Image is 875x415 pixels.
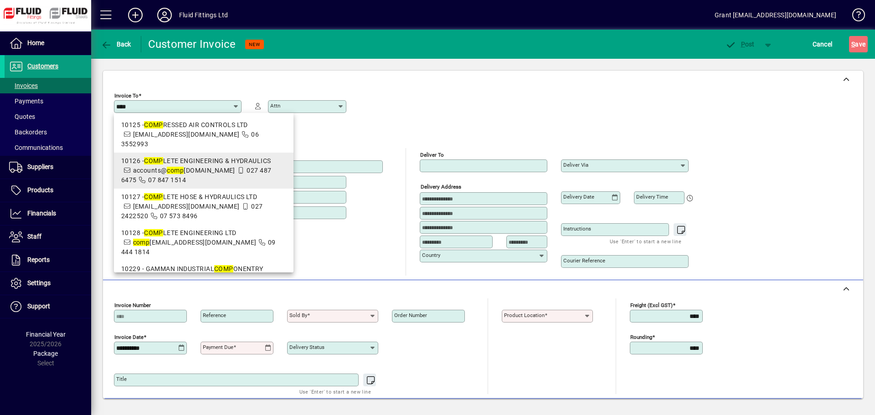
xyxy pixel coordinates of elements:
[116,376,127,382] mat-label: Title
[98,36,134,52] button: Back
[144,193,163,200] em: COMP
[27,256,50,263] span: Reports
[249,41,260,47] span: NEW
[504,312,545,318] mat-label: Product location
[133,239,150,246] em: comp
[5,179,91,202] a: Products
[289,312,307,318] mat-label: Sold by
[133,239,257,246] span: [EMAIL_ADDRESS][DOMAIN_NAME]
[5,124,91,140] a: Backorders
[715,8,836,22] div: Grant [EMAIL_ADDRESS][DOMAIN_NAME]
[5,140,91,155] a: Communications
[133,131,240,138] span: [EMAIL_ADDRESS][DOMAIN_NAME]
[114,334,144,340] mat-label: Invoice date
[9,82,38,89] span: Invoices
[5,32,91,55] a: Home
[9,97,43,105] span: Payments
[160,212,198,220] span: 07 573 8496
[214,265,233,272] em: COMP
[563,225,591,232] mat-label: Instructions
[9,128,47,136] span: Backorders
[121,156,286,166] div: 10126 - LETE ENGINEERING & HYDRAULICS
[422,252,440,258] mat-label: Country
[114,189,293,225] mat-option: 10127 - COMPLETE HOSE & HYDRAULICS LTD
[289,344,324,350] mat-label: Delivery status
[851,37,865,51] span: ave
[150,7,179,23] button: Profile
[5,249,91,272] a: Reports
[27,163,53,170] span: Suppliers
[5,202,91,225] a: Financials
[121,192,286,202] div: 10127 - LETE HOSE & HYDRAULICS LTD
[630,302,673,308] mat-label: Freight (excl GST)
[114,261,293,297] mat-option: 10229 - GAMMAN INDUSTRIAL COMPONENTRY
[5,156,91,179] a: Suppliers
[5,295,91,318] a: Support
[27,279,51,287] span: Settings
[101,41,131,48] span: Back
[270,102,280,109] mat-label: Attn
[203,312,226,318] mat-label: Reference
[27,233,41,240] span: Staff
[144,229,163,236] em: COMP
[5,93,91,109] a: Payments
[9,113,35,120] span: Quotes
[27,62,58,70] span: Customers
[114,302,151,308] mat-label: Invoice number
[121,120,286,130] div: 10125 - RESSED AIR CONTROLS LTD
[563,162,588,168] mat-label: Deliver via
[9,144,63,151] span: Communications
[114,153,293,189] mat-option: 10126 - COMPLETE ENGINEERING & HYDRAULICS
[849,36,868,52] button: Save
[114,225,293,261] mat-option: 10128 - COMPLETE ENGINEERING LTD
[563,194,594,200] mat-label: Delivery date
[203,344,233,350] mat-label: Payment due
[114,92,139,99] mat-label: Invoice To
[121,7,150,23] button: Add
[810,36,835,52] button: Cancel
[27,210,56,217] span: Financials
[27,39,44,46] span: Home
[5,78,91,93] a: Invoices
[741,41,745,48] span: P
[563,257,605,264] mat-label: Courier Reference
[725,41,755,48] span: ost
[33,350,58,357] span: Package
[148,176,186,184] span: 07 847 1514
[610,236,681,246] mat-hint: Use 'Enter' to start a new line
[148,37,236,51] div: Customer Invoice
[121,264,286,274] div: 10229 - GAMMAN INDUSTRIAL ONENTRY
[114,117,293,153] mat-option: 10125 - COMPRESSED AIR CONTROLS LTD
[133,203,240,210] span: [EMAIL_ADDRESS][DOMAIN_NAME]
[121,228,286,238] div: 10128 - LETE ENGINEERING LTD
[813,37,833,51] span: Cancel
[845,2,864,31] a: Knowledge Base
[420,152,444,158] mat-label: Deliver To
[27,302,50,310] span: Support
[27,186,53,194] span: Products
[5,109,91,124] a: Quotes
[167,167,184,174] em: comp
[133,167,235,174] span: accounts@ [DOMAIN_NAME]
[851,41,855,48] span: S
[630,334,652,340] mat-label: Rounding
[144,157,163,164] em: COMP
[5,225,91,248] a: Staff
[91,36,141,52] app-page-header-button: Back
[299,386,371,397] mat-hint: Use 'Enter' to start a new line
[179,8,228,22] div: Fluid Fittings Ltd
[636,194,668,200] mat-label: Delivery time
[26,331,66,338] span: Financial Year
[721,36,759,52] button: Post
[144,121,163,128] em: COMP
[5,272,91,295] a: Settings
[394,312,427,318] mat-label: Order number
